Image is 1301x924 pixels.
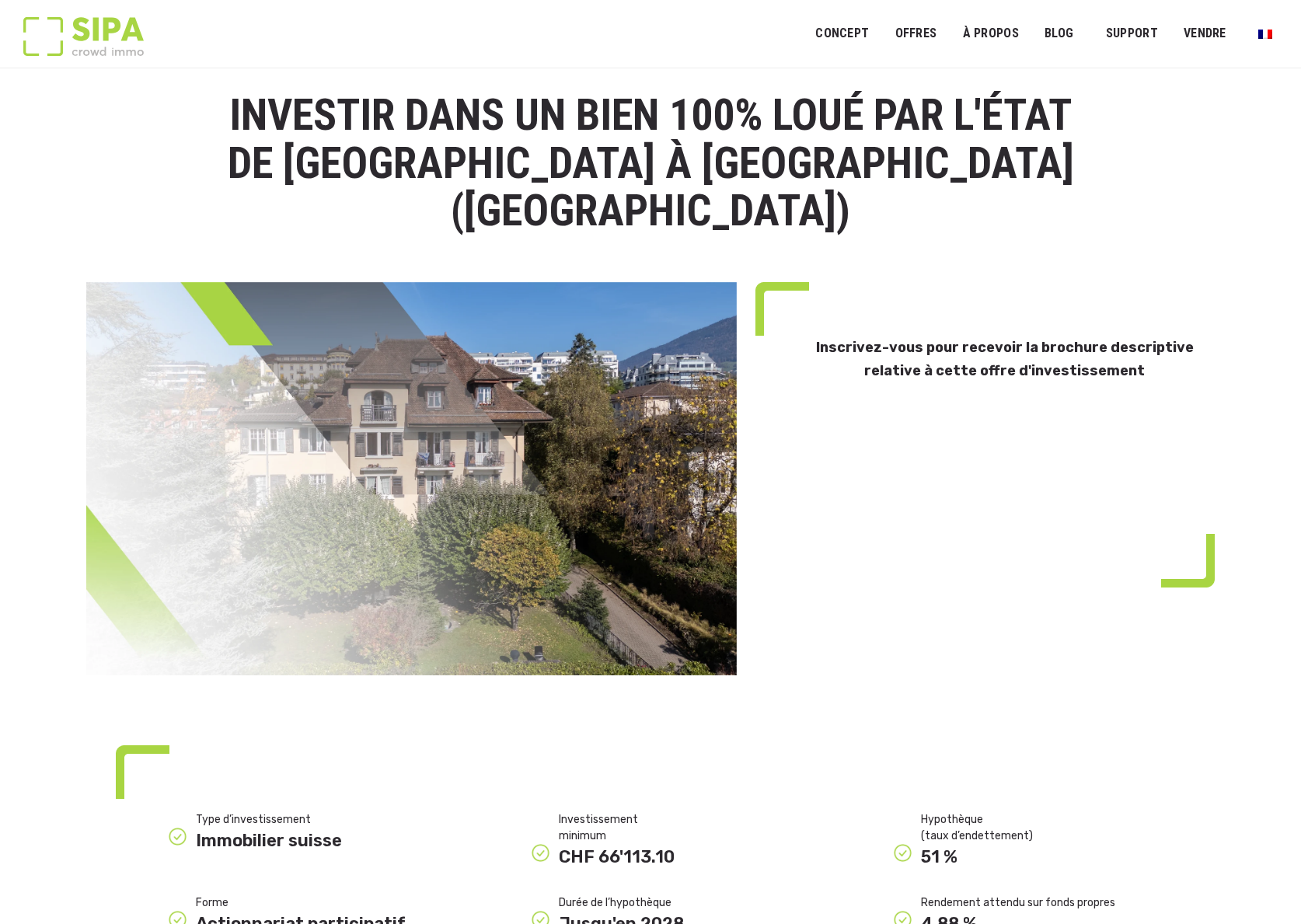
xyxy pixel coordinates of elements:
a: Blog [1034,16,1084,51]
div: Durée de l’hypothèque [559,894,770,911]
div: Type d’investissement [196,811,407,828]
div: Rendement attendu sur fonds propres [921,894,1132,911]
img: Logo [23,17,144,56]
div: Hypothèque (taux d’endettement) [921,811,1132,844]
img: Français [1258,30,1272,39]
iframe: Form 0 [787,437,1182,553]
img: top-left-green [755,282,809,336]
a: VENDRE [1174,16,1236,51]
a: SUPPORT [1096,16,1168,51]
h1: Investir dans un bien 100% loué par l'État de [GEOGRAPHIC_DATA] à [GEOGRAPHIC_DATA] ([GEOGRAPHIC_... [216,92,1085,235]
a: Concept [805,16,879,51]
img: Dimensions_ 2560 x 1549 px [86,282,737,675]
h3: Inscrivez-vous pour recevoir la brochure descriptive relative à cette offre d'investissement [794,336,1215,382]
div: Investissement minimum [559,811,770,844]
div: 51 % [921,844,1132,870]
nav: Menu principal [815,14,1278,53]
a: À PROPOS [952,16,1029,51]
a: Passer à [1248,19,1282,48]
a: OFFRES [884,16,947,51]
div: Immobilier suisse [196,828,407,853]
img: top-left-green.png [116,745,169,799]
div: CHF 66'113.10 [559,844,770,870]
div: Forme [196,894,407,911]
